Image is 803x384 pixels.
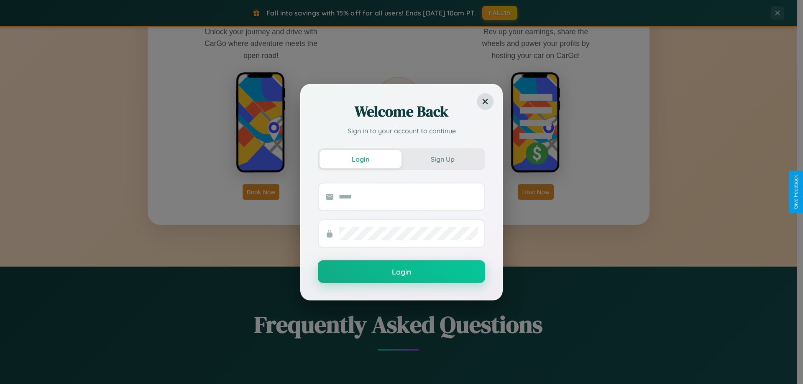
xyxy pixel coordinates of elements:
[320,150,401,168] button: Login
[401,150,483,168] button: Sign Up
[793,175,799,209] div: Give Feedback
[318,260,485,283] button: Login
[318,102,485,122] h2: Welcome Back
[318,126,485,136] p: Sign in to your account to continue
